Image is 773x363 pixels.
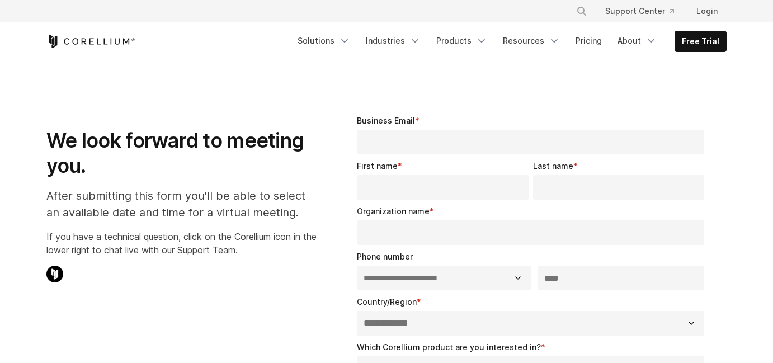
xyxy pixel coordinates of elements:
[357,297,417,307] span: Country/Region
[572,1,592,21] button: Search
[357,206,430,216] span: Organization name
[357,252,413,261] span: Phone number
[596,1,683,21] a: Support Center
[291,31,357,51] a: Solutions
[533,161,573,171] span: Last name
[675,31,726,51] a: Free Trial
[430,31,494,51] a: Products
[359,31,427,51] a: Industries
[496,31,567,51] a: Resources
[357,116,415,125] span: Business Email
[563,1,727,21] div: Navigation Menu
[357,342,541,352] span: Which Corellium product are you interested in?
[611,31,663,51] a: About
[357,161,398,171] span: First name
[569,31,609,51] a: Pricing
[291,31,727,52] div: Navigation Menu
[46,266,63,282] img: Corellium Chat Icon
[46,230,317,257] p: If you have a technical question, click on the Corellium icon in the lower right to chat live wit...
[46,35,135,48] a: Corellium Home
[687,1,727,21] a: Login
[46,128,317,178] h1: We look forward to meeting you.
[46,187,317,221] p: After submitting this form you'll be able to select an available date and time for a virtual meet...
